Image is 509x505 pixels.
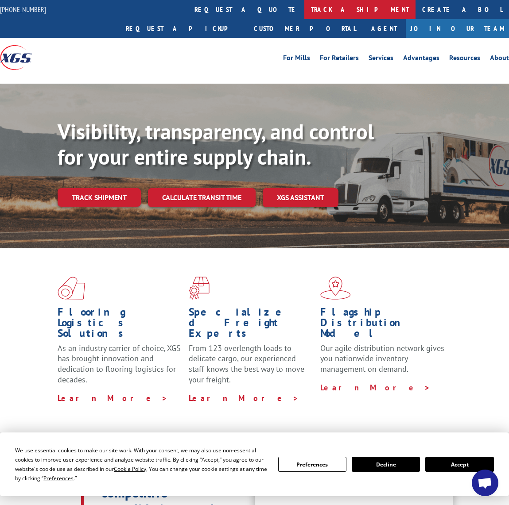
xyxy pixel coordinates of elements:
span: Preferences [43,474,74,482]
a: Customer Portal [247,19,362,38]
a: Join Our Team [406,19,509,38]
p: From 123 overlength loads to delicate cargo, our experienced staff knows the best way to move you... [189,343,313,393]
span: Our agile distribution network gives you nationwide inventory management on demand. [320,343,444,374]
button: Accept [425,457,493,472]
img: xgs-icon-flagship-distribution-model-red [320,277,351,300]
a: For Retailers [320,54,359,64]
img: xgs-icon-focused-on-flooring-red [189,277,210,300]
a: Advantages [403,54,439,64]
button: Decline [352,457,420,472]
a: Services [369,54,393,64]
a: XGS ASSISTANT [263,188,338,207]
h1: Flooring Logistics Solutions [58,307,182,343]
a: Learn More > [189,393,299,403]
div: We use essential cookies to make our site work. With your consent, we may also use non-essential ... [15,446,267,483]
a: Resources [449,54,480,64]
h1: Specialized Freight Experts [189,307,313,343]
a: Learn More > [58,393,168,403]
span: Cookie Policy [114,465,146,473]
a: Request a pickup [119,19,247,38]
a: Agent [362,19,406,38]
img: xgs-icon-total-supply-chain-intelligence-red [58,277,85,300]
a: Track shipment [58,188,141,207]
a: For Mills [283,54,310,64]
a: About [490,54,509,64]
b: Visibility, transparency, and control for your entire supply chain. [58,118,374,171]
a: Calculate transit time [148,188,256,207]
span: As an industry carrier of choice, XGS has brought innovation and dedication to flooring logistics... [58,343,181,385]
h1: Flagship Distribution Model [320,307,445,343]
a: Learn More > [320,382,431,393]
button: Preferences [278,457,346,472]
div: Open chat [472,470,498,496]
